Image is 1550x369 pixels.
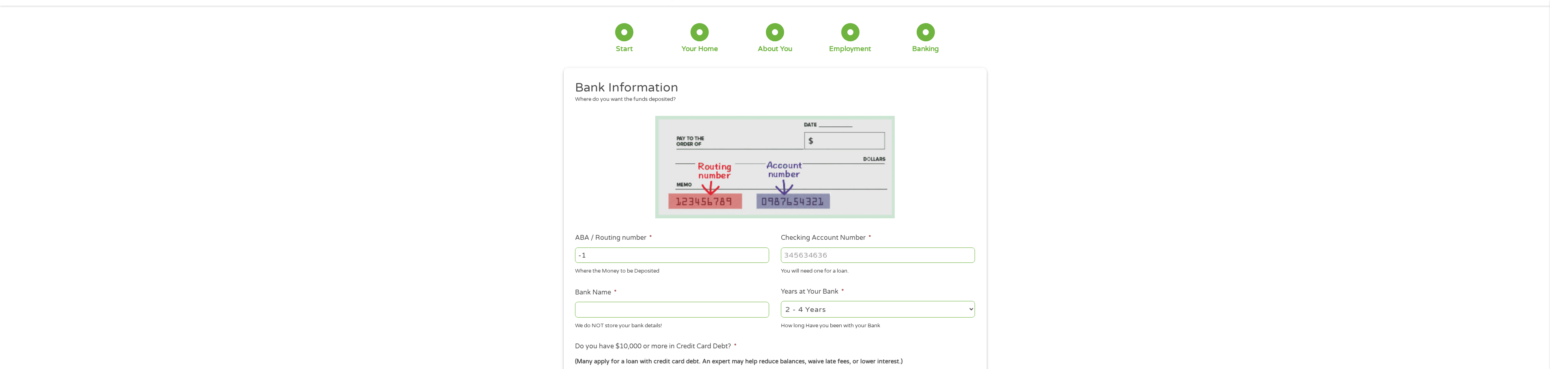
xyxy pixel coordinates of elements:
[781,288,844,296] label: Years at Your Bank
[575,342,737,351] label: Do you have $10,000 or more in Credit Card Debt?
[912,45,939,53] div: Banking
[829,45,871,53] div: Employment
[781,264,975,275] div: You will need one for a loan.
[682,45,718,53] div: Your Home
[655,116,895,218] img: Routing number location
[575,264,769,275] div: Where the Money to be Deposited
[781,234,871,242] label: Checking Account Number
[575,319,769,330] div: We do NOT store your bank details!
[575,96,969,104] div: Where do you want the funds deposited?
[616,45,633,53] div: Start
[781,247,975,263] input: 345634636
[575,234,652,242] label: ABA / Routing number
[781,319,975,330] div: How long Have you been with your Bank
[758,45,792,53] div: About You
[575,357,975,366] div: (Many apply for a loan with credit card debt. An expert may help reduce balances, waive late fees...
[575,80,969,96] h2: Bank Information
[575,288,617,297] label: Bank Name
[575,247,769,263] input: 263177916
